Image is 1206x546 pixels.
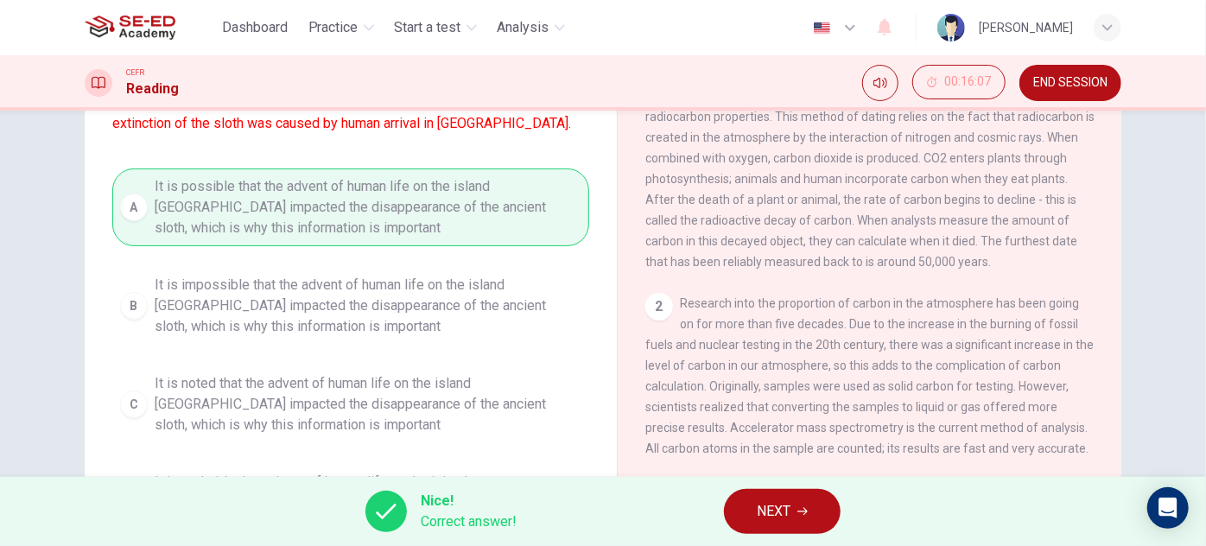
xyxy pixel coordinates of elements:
img: SE-ED Academy logo [85,10,175,45]
div: Open Intercom Messenger [1147,487,1189,529]
button: Start a test [388,12,484,43]
h1: Reading [126,79,179,99]
span: Correct answer! [421,511,517,532]
div: [PERSON_NAME] [979,17,1073,38]
span: NEXT [757,499,790,524]
div: Mute [862,65,898,101]
span: 00:16:07 [944,75,991,89]
span: Start a test [395,17,461,38]
div: 2 [645,293,673,321]
img: Profile picture [937,14,965,41]
span: Nice! [421,491,517,511]
button: 00:16:07 [912,65,1006,99]
span: Analysis [498,17,549,38]
a: SE-ED Academy logo [85,10,215,45]
span: Research into the proportion of carbon in the atmosphere has been going on for more than five dec... [645,296,1094,455]
button: END SESSION [1019,65,1121,101]
span: END SESSION [1033,76,1108,90]
button: Dashboard [215,12,295,43]
button: Analysis [491,12,572,43]
span: CEFR [126,67,144,79]
span: Dashboard [222,17,288,38]
span: Practice [308,17,359,38]
img: en [811,22,833,35]
div: Hide [912,65,1006,101]
button: Practice [301,12,381,43]
button: NEXT [724,489,841,534]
